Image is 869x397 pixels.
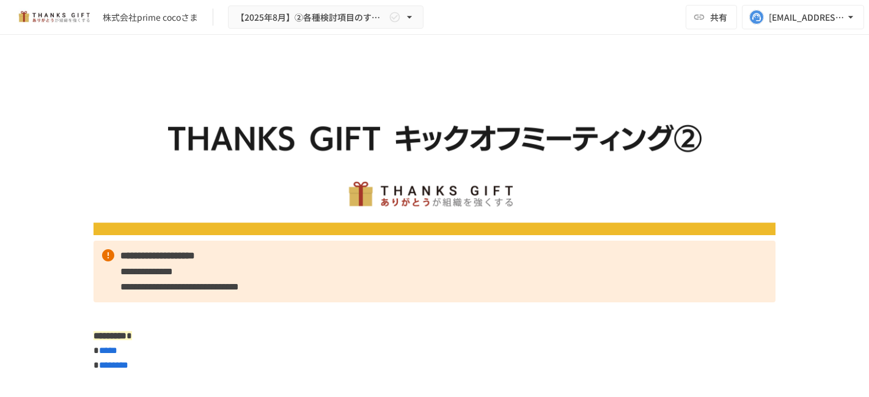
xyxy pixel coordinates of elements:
[742,5,864,29] button: [EMAIL_ADDRESS][DOMAIN_NAME]
[15,7,93,27] img: mMP1OxWUAhQbsRWCurg7vIHe5HqDpP7qZo7fRoNLXQh
[103,11,198,24] div: 株式会社prime cocoさま
[228,5,424,29] button: 【2025年8月】②各種検討項目のすり合わせ/ THANKS GIFTキックオフMTG
[769,10,845,25] div: [EMAIL_ADDRESS][DOMAIN_NAME]
[94,65,776,235] img: DQqB4zCuRvHwOxrHXRba0Qwl6GF0LhVVkzBhhMhROoq
[236,10,386,25] span: 【2025年8月】②各種検討項目のすり合わせ/ THANKS GIFTキックオフMTG
[710,10,727,24] span: 共有
[686,5,737,29] button: 共有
